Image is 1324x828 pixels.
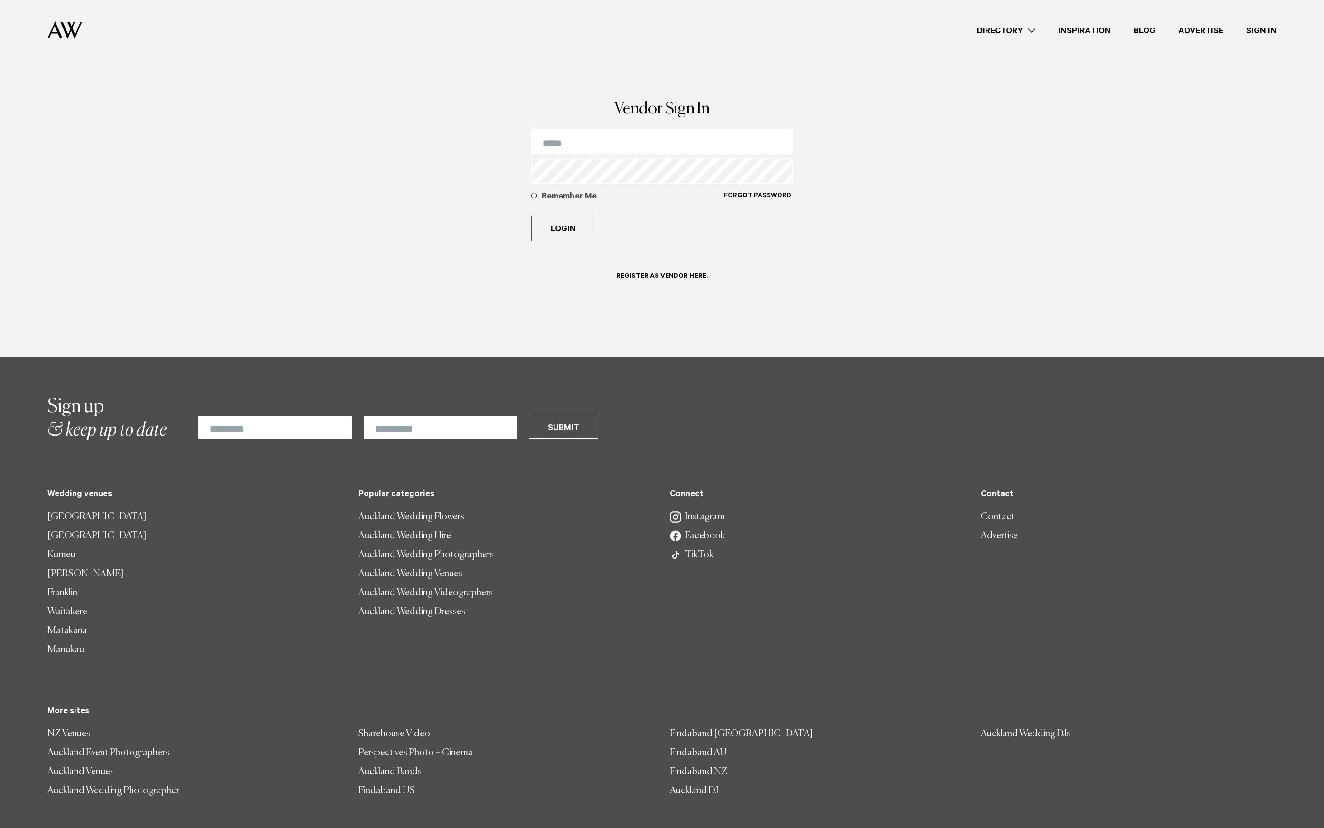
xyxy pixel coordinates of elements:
a: [GEOGRAPHIC_DATA] [47,527,343,546]
h5: Connect [670,490,966,500]
h2: & keep up to date [47,395,167,442]
a: Auckland DJ [670,781,966,800]
span: Sign up [47,397,104,416]
a: Auckland Wedding Dresses [358,602,654,621]
a: NZ Venues [47,724,343,743]
a: Auckland Venues [47,762,343,781]
a: Findaband AU [670,743,966,762]
a: Register as Vendor here. [605,264,719,295]
h5: Contact [981,490,1277,500]
h6: Forgot Password [724,192,791,201]
a: Inspiration [1047,24,1122,37]
a: Findaband NZ [670,762,966,781]
a: Instagram [670,508,966,527]
button: Submit [529,416,598,439]
a: Contact [981,508,1277,527]
a: Auckland Wedding DJs [981,724,1277,743]
a: Facebook [670,527,966,546]
h6: Register as Vendor here. [616,273,708,282]
h5: Wedding venues [47,490,343,500]
a: TikTok [670,546,966,565]
a: Sharehouse Video [358,724,654,743]
h5: More sites [47,707,1277,717]
a: Auckland Wedding Hire [358,527,654,546]
a: Manukau [47,640,343,659]
a: Directory [966,24,1047,37]
a: Auckland Event Photographers [47,743,343,762]
a: [GEOGRAPHIC_DATA] [47,508,343,527]
a: Franklin [47,583,343,602]
a: Perspectives Photo + Cinema [358,743,654,762]
a: Findaband US [358,781,654,800]
a: Blog [1122,24,1167,37]
a: Auckland Wedding Photographers [358,546,654,565]
h5: Popular categories [358,490,654,500]
a: Forgot Password [723,191,792,212]
a: Auckland Wedding Venues [358,565,654,583]
a: Kumeu [47,546,343,565]
a: Auckland Wedding Photographer [47,781,343,800]
a: Auckland Bands [358,762,654,781]
h5: Remember Me [542,191,724,203]
a: Advertise [1167,24,1235,37]
img: Auckland Weddings Logo [47,21,82,39]
a: Findaband [GEOGRAPHIC_DATA] [670,724,966,743]
a: Matakana [47,621,343,640]
a: [PERSON_NAME] [47,565,343,583]
h1: Vendor Sign In [531,101,793,117]
a: Advertise [981,527,1277,546]
a: Auckland Wedding Flowers [358,508,654,527]
button: Login [531,216,595,241]
a: Waitakere [47,602,343,621]
a: Sign In [1235,24,1288,37]
a: Auckland Wedding Videographers [358,583,654,602]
